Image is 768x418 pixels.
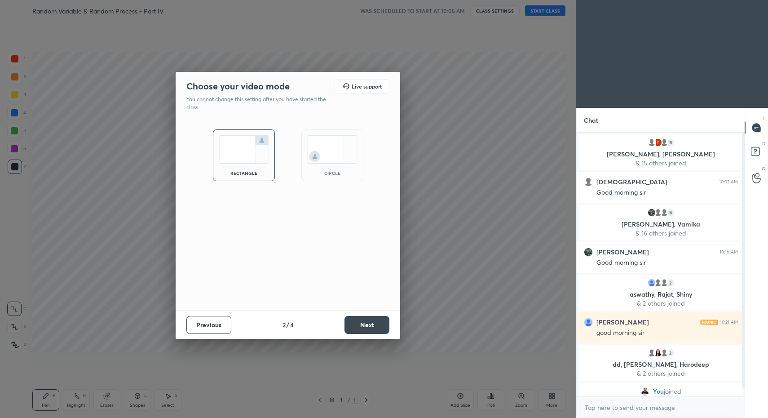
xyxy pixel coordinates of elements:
h6: [PERSON_NAME] [596,248,649,256]
h5: Live support [352,84,382,89]
img: 3 [653,138,662,147]
img: default.png [647,348,656,357]
p: You cannot change this setting after you have started the class [186,95,332,111]
div: rectangle [226,171,262,175]
img: default.png [653,278,662,287]
button: Next [344,316,389,334]
img: 60e82d6182b849e09689e067145fe368.jpg [653,348,662,357]
h4: / [287,320,289,329]
img: default.png [653,208,662,217]
p: D [762,140,765,147]
div: 10:16 AM [719,249,738,255]
p: [PERSON_NAME], Vamika [584,221,737,228]
h6: [DEMOGRAPHIC_DATA] [596,178,667,186]
div: grid [577,133,745,396]
img: default.png [659,348,668,357]
div: 2 [666,348,675,357]
p: & 16 others joined [584,230,737,237]
img: default.png [659,278,668,287]
h6: [PERSON_NAME] [596,318,649,326]
button: Previous [186,316,231,334]
span: You [653,388,664,395]
p: [PERSON_NAME], [PERSON_NAME] [584,151,737,158]
img: 3 [647,278,656,287]
img: 3 [584,248,593,257]
div: 10:21 AM [720,320,738,325]
p: Chat [577,108,605,132]
div: Good morning sir [596,188,738,197]
h4: 2 [282,320,286,329]
img: default.png [659,208,668,217]
img: 9f75945ccd294adda724fbb141bf5cb8.jpg [640,387,649,396]
div: Good morning sir [596,258,738,267]
p: & 2 others joined [584,300,737,307]
p: & 15 others joined [584,160,737,167]
div: circle [314,171,350,175]
p: dd, [PERSON_NAME], Harodeep [584,361,737,368]
img: iconic-light.a09c19a4.png [700,320,718,325]
div: good morning sir [596,329,738,338]
h4: 4 [290,320,294,329]
img: default.png [647,138,656,147]
p: T [763,115,765,122]
span: joined [664,388,681,395]
p: aswathy, Rajat, Shiny [584,291,737,298]
img: default.png [659,138,668,147]
img: normalScreenIcon.ae25ed63.svg [219,135,269,164]
div: 10:02 AM [719,179,738,185]
div: 15 [666,138,675,147]
img: default.png [584,178,593,187]
h2: Choose your video mode [186,80,290,92]
img: 3 [584,318,593,327]
p: & 2 others joined [584,370,737,377]
img: 3 [647,208,656,217]
p: G [762,165,765,172]
div: 16 [666,208,675,217]
img: circleScreenIcon.acc0effb.svg [307,135,358,164]
div: 2 [666,278,675,287]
